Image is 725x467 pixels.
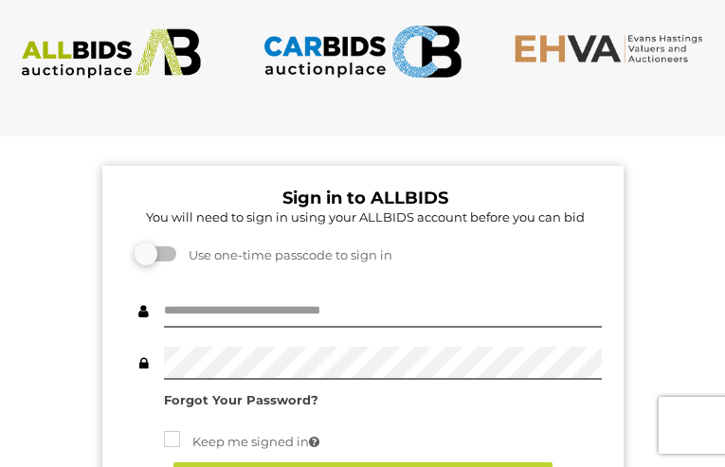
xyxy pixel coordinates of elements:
img: ALLBIDS.com.au [11,28,211,79]
a: Forgot Your Password? [164,392,318,407]
img: EHVA.com.au [514,33,714,63]
span: Use one-time passcode to sign in [179,247,392,262]
h5: You will need to sign in using your ALLBIDS account before you can bid [129,210,602,224]
b: Sign in to ALLBIDS [282,188,448,208]
img: CARBIDS.com.au [263,19,462,84]
label: Keep me signed in [164,431,319,453]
